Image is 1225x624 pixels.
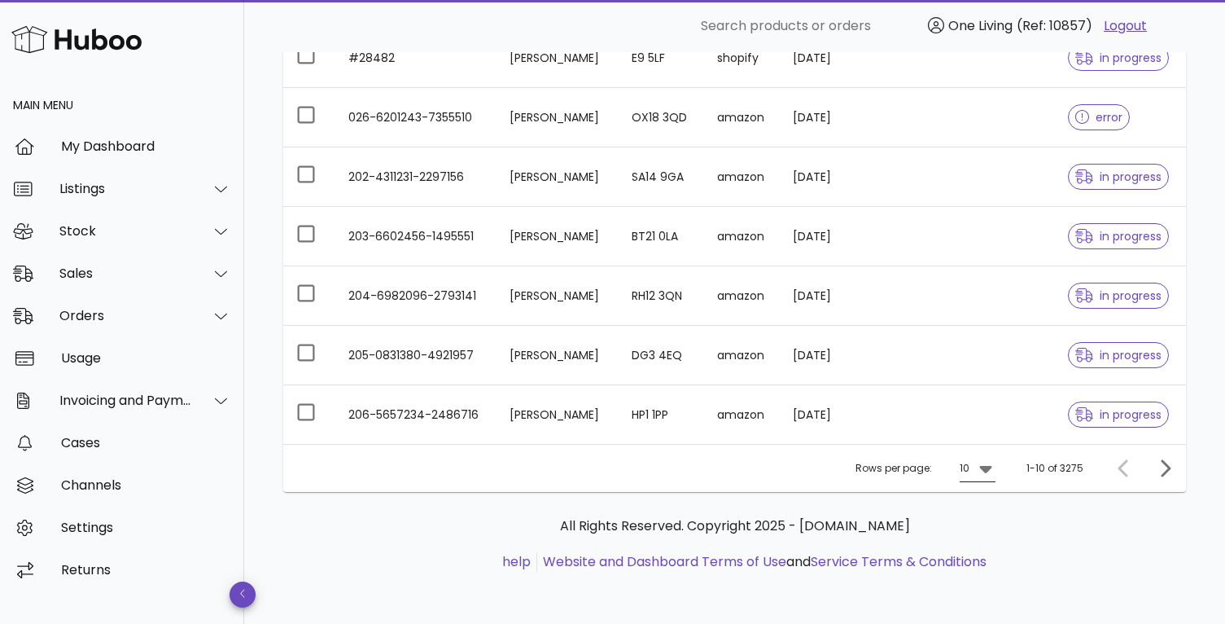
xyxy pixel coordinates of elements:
td: [PERSON_NAME] [497,147,619,207]
td: [DATE] [780,29,886,88]
td: DG3 4EQ [619,326,703,385]
td: [PERSON_NAME] [497,326,619,385]
td: 205-0831380-4921957 [335,326,497,385]
td: 026-6201243-7355510 [335,88,497,147]
span: (Ref: 10857) [1017,16,1092,35]
td: 203-6602456-1495551 [335,207,497,266]
div: Cases [61,435,231,450]
td: HP1 1PP [619,385,703,444]
div: 10 [960,461,969,476]
td: amazon [704,207,780,266]
td: 204-6982096-2793141 [335,266,497,326]
td: amazon [704,147,780,207]
div: Rows per page: [855,445,995,492]
span: in progress [1075,171,1162,182]
a: Logout [1104,16,1147,36]
div: Settings [61,520,231,535]
div: Sales [59,266,192,281]
td: [PERSON_NAME] [497,88,619,147]
div: Invoicing and Payments [59,393,192,408]
td: BT21 0LA [619,207,703,266]
li: and [537,552,987,572]
td: amazon [704,88,780,147]
div: Listings [59,181,192,196]
img: Huboo Logo [11,22,142,57]
div: Returns [61,562,231,578]
div: 1-10 of 3275 [1026,461,1083,476]
td: amazon [704,326,780,385]
div: Orders [59,308,192,323]
td: [DATE] [780,207,886,266]
span: in progress [1075,231,1162,242]
td: [PERSON_NAME] [497,207,619,266]
td: [DATE] [780,88,886,147]
span: error [1075,112,1123,123]
a: Service Terms & Conditions [811,552,987,571]
td: [PERSON_NAME] [497,29,619,88]
td: [DATE] [780,385,886,444]
span: in progress [1075,409,1162,420]
td: RH12 3QN [619,266,703,326]
td: [PERSON_NAME] [497,266,619,326]
div: My Dashboard [61,138,231,154]
p: All Rights Reserved. Copyright 2025 - [DOMAIN_NAME] [296,516,1173,536]
span: in progress [1075,290,1162,301]
span: One Living [948,16,1013,35]
td: 202-4311231-2297156 [335,147,497,207]
td: E9 5LF [619,29,703,88]
div: Usage [61,350,231,366]
td: [DATE] [780,326,886,385]
td: #28482 [335,29,497,88]
td: amazon [704,385,780,444]
td: amazon [704,266,780,326]
div: Channels [61,477,231,493]
td: SA14 9GA [619,147,703,207]
button: Next page [1150,454,1179,483]
td: [PERSON_NAME] [497,385,619,444]
div: 10Rows per page: [960,455,995,481]
td: [DATE] [780,147,886,207]
a: help [502,552,531,571]
div: Stock [59,223,192,239]
span: in progress [1075,52,1162,64]
td: OX18 3QD [619,88,703,147]
td: 206-5657234-2486716 [335,385,497,444]
span: in progress [1075,349,1162,361]
td: [DATE] [780,266,886,326]
a: Website and Dashboard Terms of Use [543,552,786,571]
td: shopify [704,29,780,88]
